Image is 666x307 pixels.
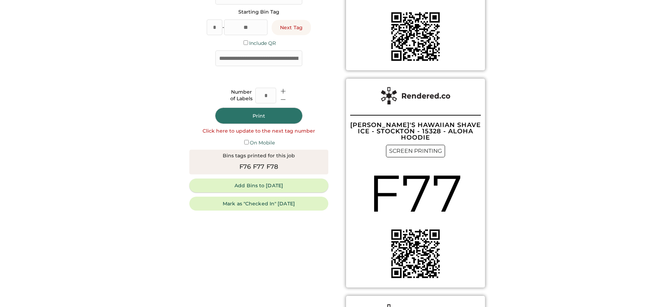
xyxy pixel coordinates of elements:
[189,179,328,192] button: Add Bins to [DATE]
[189,197,328,211] button: Mark as "Checked In" [DATE]
[368,157,463,229] div: F77
[386,145,445,157] div: SCREEN PRINTING
[223,152,295,159] div: Bins tags printed for this job
[250,140,275,146] label: On Mobile
[215,108,302,124] button: Print
[230,89,253,102] div: Number of Labels
[203,128,315,135] div: Click here to update to the next tag number
[222,24,224,31] div: -
[350,122,481,141] div: [PERSON_NAME]'S HAWAIIAN SHAVE ICE - STOCKTON - 15328 - ALOHA HOODIE
[238,9,279,16] div: Starting Bin Tag
[249,40,276,46] label: Include QR
[381,87,450,104] img: Rendered%20Label%20Logo%402x.png
[239,162,279,172] div: F76 F77 F78
[272,20,311,35] button: Next Tag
